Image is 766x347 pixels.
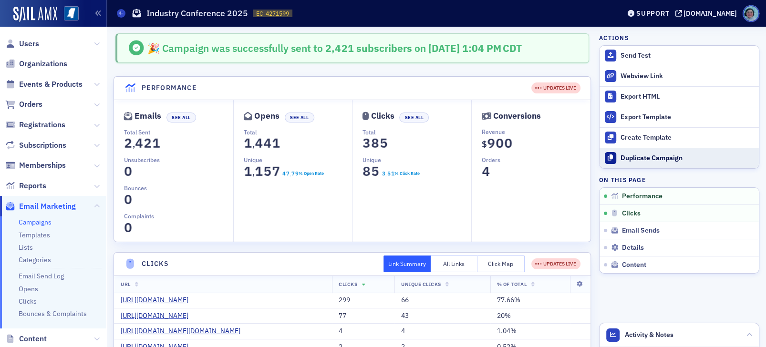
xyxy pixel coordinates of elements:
a: Lists [19,243,33,252]
span: 7 [285,169,290,178]
div: 77.66% [497,296,584,305]
img: SailAMX [13,7,57,22]
span: Details [622,244,644,252]
span: 8 [369,135,382,152]
a: Clicks [19,297,37,306]
a: Email Send Log [19,272,64,280]
div: 77 [339,312,388,320]
div: 1.04% [497,327,584,336]
span: Orders [19,99,42,110]
span: 7 [269,163,282,180]
span: 1 [390,169,395,178]
span: Content [19,334,47,344]
span: 1 [150,135,163,152]
p: Revenue [482,127,590,136]
section: 2,421 [124,138,161,149]
h4: On this page [599,175,759,184]
div: Duplicate Campaign [621,154,754,163]
a: [URL][DOMAIN_NAME][DOMAIN_NAME] [121,327,248,336]
span: , [252,166,255,179]
h4: Performance [142,83,197,93]
button: Send Test [600,46,759,66]
a: Users [5,39,39,49]
a: [URL][DOMAIN_NAME] [121,296,196,305]
section: 1,441 [244,138,280,149]
span: 0 [502,135,515,152]
div: 66 [401,296,484,305]
span: 5 [378,135,391,152]
a: Email Marketing [5,201,76,212]
div: UPDATES LIVE [535,84,576,92]
section: 4 [482,166,490,177]
button: See All [166,112,196,122]
a: Orders [5,99,42,110]
a: Categories [19,255,51,264]
button: Click Map [477,255,525,272]
button: See All [399,112,429,122]
div: Create Template [621,133,754,142]
button: See All [285,112,314,122]
span: $ [482,138,487,151]
span: EC-4271599 [256,10,289,18]
a: Opens [19,285,38,293]
span: 3 [361,135,373,152]
span: % Of Total [497,281,527,287]
span: CDT [501,41,522,55]
p: Total [244,128,352,136]
h4: Actions [599,33,629,42]
p: Unsubscribes [124,155,233,164]
span: 2 [122,135,135,152]
span: Organizations [19,59,67,69]
span: 0 [493,135,506,152]
span: Memberships [19,160,66,171]
span: 4 [261,135,274,152]
div: Opens [254,113,279,119]
span: 5 [261,163,274,180]
span: 1 [252,163,265,180]
div: 43 [401,312,484,320]
a: Subscriptions [5,140,66,151]
button: Duplicate Campaign [600,148,759,168]
p: Total Sent [124,128,233,136]
span: , [133,138,135,151]
p: Unique [362,155,471,164]
span: 0 [122,191,135,208]
div: 299 [339,296,388,305]
span: Clicks [622,209,641,218]
span: , [252,138,255,151]
span: 2,421 subscribers [323,41,412,55]
a: Organizations [5,59,67,69]
span: 4 [281,169,286,178]
span: Performance [622,192,662,201]
section: 47.79 [282,170,299,177]
div: Clicks [371,113,394,119]
span: Subscriptions [19,140,66,151]
span: 4 [252,135,265,152]
span: 1:04 PM [462,41,501,55]
p: Unique [244,155,352,164]
button: All Links [431,255,478,272]
div: Export HTML [621,92,754,101]
h1: Industry Conference 2025 [146,8,248,19]
div: Emails [135,113,161,119]
span: Activity & Notes [625,330,673,340]
span: Clicks [339,281,357,287]
span: 4 [479,163,492,180]
a: Events & Products [5,79,83,90]
a: Campaigns [19,218,52,226]
a: View Homepage [57,6,79,22]
span: 5 [386,169,391,178]
button: Link Summary [383,255,431,272]
div: UPDATES LIVE [531,258,580,269]
span: [DATE] [428,41,462,55]
span: Email Sends [622,226,660,235]
div: Send Test [621,51,754,60]
div: 20% [497,312,584,320]
div: Conversions [493,113,541,119]
a: Registrations [5,120,65,130]
section: 0 [124,166,133,177]
span: Profile [743,5,759,22]
section: $900 [482,138,513,149]
div: Support [636,9,669,18]
a: [URL][DOMAIN_NAME] [121,312,196,320]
